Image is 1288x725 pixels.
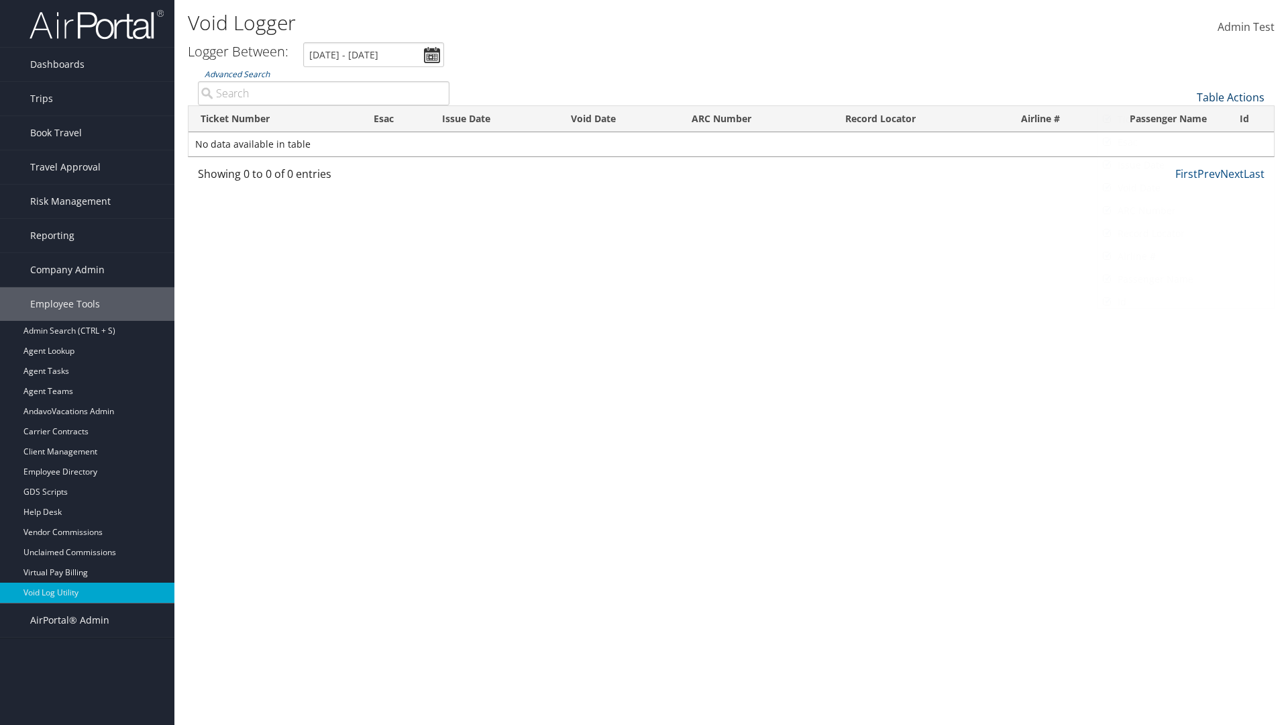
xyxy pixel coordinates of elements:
span: Book Travel [30,116,82,150]
a: Id [1097,291,1274,313]
a: Issue Date [1097,154,1274,177]
a: Esac [1097,131,1274,154]
a: Airline # [1097,245,1274,268]
a: Void Date [1097,177,1274,199]
span: Dashboards [30,48,85,81]
span: Travel Approval [30,150,101,184]
span: Reporting [30,219,74,252]
a: Ticket Number [1097,108,1274,131]
span: Risk Management [30,185,111,218]
a: Passenger Name [1097,268,1274,291]
span: Trips [30,82,53,115]
a: ARC Number [1097,199,1274,222]
span: Company Admin [30,253,105,287]
span: Employee Tools [30,287,100,321]
a: Record Locator [1097,222,1274,245]
img: airportal-logo.png [30,9,164,40]
span: AirPortal® Admin [30,603,109,637]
